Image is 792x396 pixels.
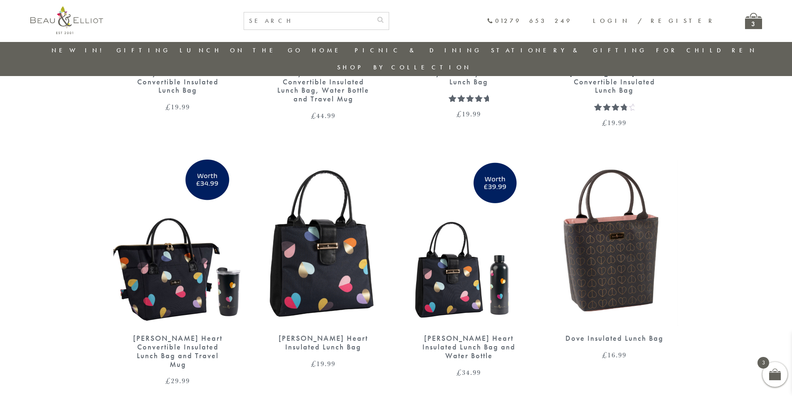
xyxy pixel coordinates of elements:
bdi: 29.99 [165,376,190,386]
a: Picnic & Dining [355,46,482,54]
span: 3 [757,357,769,369]
bdi: 44.99 [311,111,336,121]
img: Dove Insulated Lunch Bag [550,160,678,326]
a: Login / Register [593,17,716,25]
bdi: 19.99 [602,118,627,128]
a: For Children [656,46,757,54]
bdi: 19.99 [311,359,336,369]
span: £ [311,111,316,121]
span: £ [602,118,607,128]
span: £ [456,109,462,119]
span: Rated out of 5 based on customer rating [449,94,489,143]
div: Rated 4.00 out of 5 [594,103,634,111]
div: Navy Broken-hearted Convertible Insulated Lunch Bag [128,69,228,95]
input: SEARCH [244,12,372,30]
bdi: 19.99 [165,102,190,112]
span: 1 [594,103,599,122]
div: [PERSON_NAME] Heart Insulated Lunch Bag [274,334,373,351]
span: £ [602,350,607,360]
div: [PERSON_NAME] Heart Insulated Lunch Bag and Water Bottle [419,334,519,360]
a: Emily Heart Insulated Lunch Bag [PERSON_NAME] Heart Insulated Lunch Bag £19.99 [259,160,388,367]
a: Dove Insulated Lunch Bag Dove Insulated Lunch Bag £16.99 [550,160,679,359]
img: Emily Heart Convertible Lunch Bag and Travel Mug [113,160,242,326]
span: £ [456,367,462,377]
div: Navy 7L Luxury Insulated Lunch Bag [419,69,519,86]
bdi: 16.99 [602,350,627,360]
bdi: 34.99 [456,367,481,377]
div: [PERSON_NAME] Heart Convertible Insulated Lunch Bag [565,69,664,95]
span: Rated out of 5 based on customer rating [594,103,627,159]
span: £ [311,359,316,369]
a: 3 [745,13,762,29]
bdi: 19.99 [456,109,481,119]
span: 1 [449,94,453,113]
a: Home [312,46,345,54]
a: Lunch On The Go [180,46,303,54]
img: Emily Heart Insulated Lunch Bag [259,160,388,326]
a: Shop by collection [337,63,471,71]
a: New in! [52,46,107,54]
div: Dove Insulated Lunch Bag [565,334,664,343]
span: £ [165,102,171,112]
a: Stationery & Gifting [491,46,647,54]
a: Emily Heart Insulated Lunch Bag and Water Bottle [PERSON_NAME] Heart Insulated Lunch Bag and Wate... [405,160,533,376]
div: Rated 5.00 out of 5 [449,94,489,102]
a: 01279 653 249 [487,17,572,25]
img: logo [30,6,103,34]
span: £ [165,376,171,386]
img: Emily Heart Insulated Lunch Bag and Water Bottle [405,160,533,326]
a: Emily Heart Convertible Lunch Bag and Travel Mug [PERSON_NAME] Heart Convertible Insulated Lunch ... [113,160,242,384]
div: Navy Broken-hearted Convertible Insulated Lunch Bag, Water Bottle and Travel Mug [274,69,373,103]
div: [PERSON_NAME] Heart Convertible Insulated Lunch Bag and Travel Mug [128,334,228,369]
a: Gifting [116,46,170,54]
